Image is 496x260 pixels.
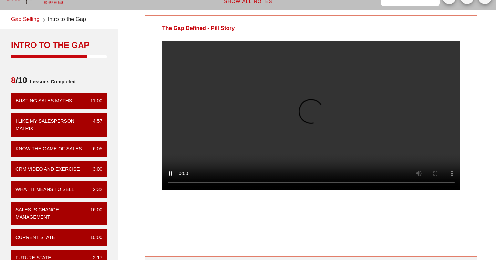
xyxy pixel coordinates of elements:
div: Busting Sales Myths [15,97,72,104]
div: CRM VIDEO and EXERCISE [15,166,80,173]
div: I Like My Salesperson Matrix [15,118,87,132]
div: What it means to sell [15,186,74,193]
div: 3:00 [87,166,102,173]
span: Intro to the Gap [48,15,86,24]
span: 8 [11,76,15,85]
span: /10 [11,75,27,89]
div: Current State [15,234,55,241]
div: 10:00 [85,234,102,241]
div: 6:05 [87,145,102,152]
div: Intro to the Gap [11,40,107,51]
div: 11:00 [85,97,102,104]
div: 2:32 [87,186,102,193]
div: Sales is Change Management [15,206,85,221]
div: The Gap Defined - Pill Story [145,16,252,41]
div: 16:00 [85,206,102,221]
div: 4:57 [87,118,102,132]
span: Lessons Completed [27,75,76,89]
a: Gap Selling [11,15,40,24]
div: Know the Game of Sales [15,145,82,152]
